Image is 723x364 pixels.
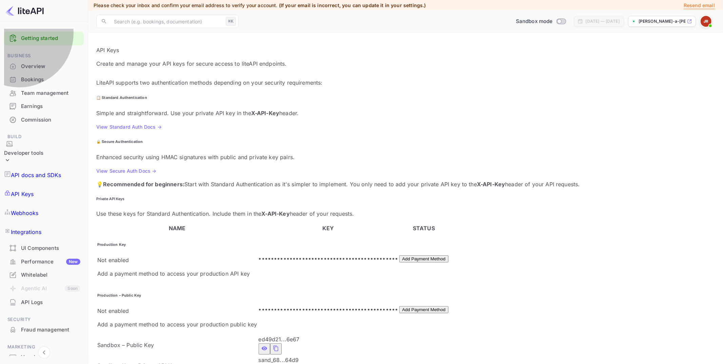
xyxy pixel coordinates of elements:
[701,16,711,27] img: John A Richards
[251,110,279,116] strong: X-API-Key
[11,228,41,236] p: Integrations
[97,307,257,315] div: Not enabled
[66,259,80,265] div: New
[4,73,84,86] a: Bookings
[4,255,84,269] div: PerformanceNew
[97,320,257,328] p: Add a payment method to access your production public key
[21,89,80,97] div: Team management
[259,254,398,262] p: •••••••••••••••••••••••••••••••••••••••••••••
[96,210,715,218] p: Use these keys for Standard Authentication. Include them in the header of your requests.
[513,18,568,25] div: Switch to Production mode
[97,242,257,248] h6: Production Key
[4,316,84,323] span: Security
[4,204,84,222] a: Webhooks
[4,31,84,45] div: Getting started
[259,357,299,363] span: sand_68...64d9
[4,141,43,166] div: Developer tools
[96,46,715,54] p: API Keys
[4,133,84,141] span: Build
[21,244,80,252] div: UI Components
[586,18,620,24] div: [DATE] — [DATE]
[4,269,84,282] div: Whitelabel
[639,18,686,24] p: [PERSON_NAME]-a-[PERSON_NAME]-tt46g....
[21,116,80,124] div: Commission
[11,171,61,179] p: API docs and SDKs
[259,305,398,313] p: •••••••••••••••••••••••••••••••••••••••••••••
[399,255,448,262] a: Add Payment Method
[21,76,80,84] div: Bookings
[96,95,715,101] h6: 📋 Standard Authentication
[258,224,399,233] th: KEY
[96,109,715,117] p: Simple and straightforward. Use your private API key in the header.
[21,271,80,279] div: Whitelabel
[21,354,80,361] div: Vouchers
[38,346,50,359] button: Collapse navigation
[103,181,184,188] strong: Recommended for beginners:
[97,270,257,278] p: Add a payment method to access your production API key
[96,79,715,87] p: LiteAPI supports two authentication methods depending on your security requirements:
[94,2,278,8] span: Please check your inbox and confirm your email address to verify your account.
[684,2,715,9] p: Resend email
[11,190,34,198] p: API Keys
[226,17,236,26] div: ⌘K
[96,60,715,68] p: Create and manage your API keys for secure access to liteAPI endpoints.
[97,293,257,298] h6: Production – Public Key
[5,5,44,16] img: LiteAPI logo
[21,258,80,266] div: Performance
[4,100,84,112] a: Earnings
[96,153,715,161] p: Enhanced security using HMAC signatures with public and private key pairs.
[96,197,715,201] h6: Private API Keys
[21,63,80,70] div: Overview
[11,209,38,217] p: Webhooks
[4,60,84,72] a: Overview
[4,100,84,113] div: Earnings
[279,2,426,8] span: (If your email is incorrect, you can update it in your settings.)
[21,299,80,306] div: API Logs
[261,210,289,217] strong: X-API-Key
[4,166,84,185] a: API docs and SDKs
[96,180,715,188] p: 💡 Start with Standard Authentication as it's simpler to implement. You only need to add your priv...
[21,35,80,42] a: Getting started
[4,113,84,127] div: Commission
[4,242,84,255] div: UI Components
[96,139,715,145] h6: 🔒 Secure Authentication
[4,296,84,308] a: API Logs
[4,185,84,204] a: API Keys
[97,224,258,233] th: NAME
[399,306,448,313] button: Add Payment Method
[399,224,448,233] th: STATUS
[259,336,300,343] span: ed49d21...6e67
[4,149,43,157] div: Developer tools
[4,222,84,241] a: Integrations
[96,124,162,130] a: View Standard Auth Docs →
[477,181,505,188] strong: X-API-Key
[4,323,84,337] div: Fraud management
[97,256,257,264] div: Not enabled
[4,255,84,268] a: PerformanceNew
[516,18,553,25] span: Sandbox mode
[4,323,84,336] a: Fraud management
[97,342,154,348] span: Sandbox – Public Key
[21,103,80,110] div: Earnings
[4,52,84,60] span: Business
[399,255,448,262] button: Add Payment Method
[4,87,84,99] a: Team management
[4,242,84,254] a: UI Components
[4,87,84,100] div: Team management
[21,326,80,334] div: Fraud management
[110,15,223,28] input: Search (e.g. bookings, documentation)
[4,113,84,126] a: Commission
[4,269,84,281] a: Whitelabel
[4,351,84,363] a: Vouchers
[96,168,156,174] a: View Secure Auth Docs →
[4,343,84,351] span: Marketing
